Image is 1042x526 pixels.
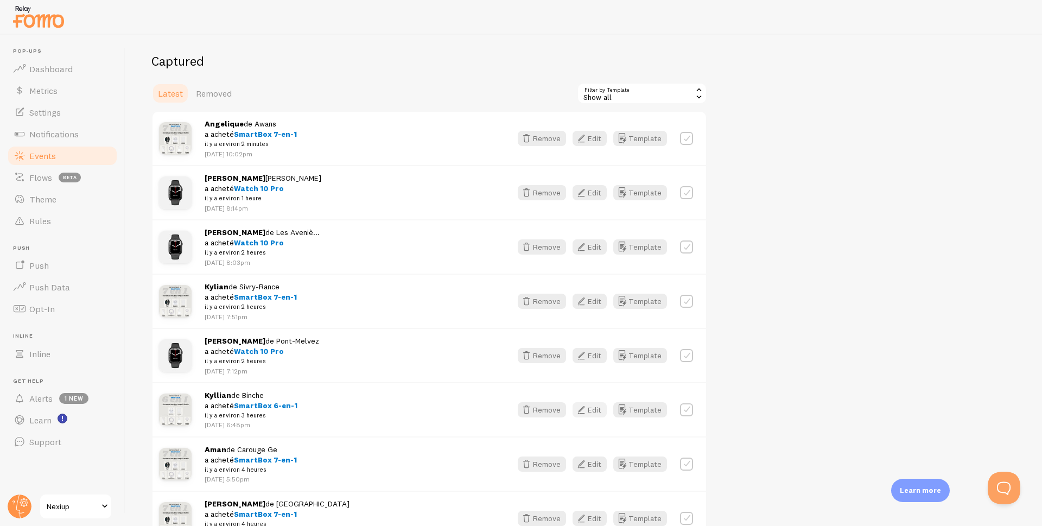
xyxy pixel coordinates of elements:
[518,511,566,526] button: Remove
[7,388,118,409] a: Alerts 1 new
[205,227,320,258] span: de Les Aveniè... a acheté
[518,294,566,309] button: Remove
[159,339,192,372] img: Montre_13_small.jpg
[205,248,320,257] small: il y a environ 2 heures
[613,348,667,363] button: Template
[613,131,667,146] button: Template
[205,420,297,429] p: [DATE] 6:48pm
[151,83,189,104] a: Latest
[205,445,297,475] span: de Carouge Ge a acheté
[205,204,321,213] p: [DATE] 8:14pm
[7,58,118,80] a: Dashboard
[234,346,284,356] span: Watch 10 Pro
[13,245,118,252] span: Push
[234,401,297,410] span: SmartBox 6-en-1
[205,465,297,474] small: il y a environ 4 heures
[13,378,118,385] span: Get Help
[573,457,607,472] button: Edit
[159,122,192,155] img: BoxIphone_Prod_09_small.jpg
[613,239,667,255] button: Template
[7,298,118,320] a: Opt-In
[573,185,613,200] a: Edit
[573,511,607,526] button: Edit
[205,149,297,159] p: [DATE] 10:02pm
[573,239,613,255] a: Edit
[205,336,319,366] span: de Pont-Melvez a acheté
[13,333,118,340] span: Inline
[518,185,566,200] button: Remove
[58,414,67,423] svg: <p>Watch New Feature Tutorials!</p>
[29,260,49,271] span: Push
[29,194,56,205] span: Theme
[205,139,297,149] small: il y a environ 2 minutes
[518,131,566,146] button: Remove
[205,410,297,420] small: il y a environ 3 heures
[205,390,297,421] span: de Binche a acheté
[7,188,118,210] a: Theme
[205,193,321,203] small: il y a environ 1 heure
[29,216,51,226] span: Rules
[613,402,667,417] button: Template
[900,485,941,496] p: Learn more
[205,445,226,454] strong: Aman
[573,402,613,417] a: Edit
[518,239,566,255] button: Remove
[159,394,192,426] img: BoxIphone_6en1_Prod_07_small.jpg
[613,457,667,472] a: Template
[196,88,232,99] span: Removed
[573,185,607,200] button: Edit
[205,282,297,312] span: de Sivry-Rance a acheté
[573,402,607,417] button: Edit
[205,173,321,204] span: [PERSON_NAME] a acheté
[7,102,118,123] a: Settings
[205,390,231,400] strong: Kyllian
[205,119,244,129] strong: Angelique
[205,227,265,237] strong: [PERSON_NAME]
[29,64,73,74] span: Dashboard
[205,356,319,366] small: il y a environ 2 heures
[205,499,265,509] strong: [PERSON_NAME]
[205,173,265,183] strong: [PERSON_NAME]
[47,500,98,513] span: Nexiup
[613,511,667,526] button: Template
[29,129,79,140] span: Notifications
[29,85,58,96] span: Metrics
[234,238,284,248] span: Watch 10 Pro
[7,145,118,167] a: Events
[7,343,118,365] a: Inline
[7,409,118,431] a: Learn
[205,302,297,312] small: il y a environ 2 heures
[573,294,607,309] button: Edit
[151,53,707,69] h2: Captured
[159,285,192,318] img: BoxIphone_Prod_09_small.jpg
[234,183,284,193] span: Watch 10 Pro
[29,348,50,359] span: Inline
[613,185,667,200] button: Template
[573,457,613,472] a: Edit
[7,210,118,232] a: Rules
[891,479,950,502] div: Learn more
[573,294,613,309] a: Edit
[59,173,81,182] span: beta
[205,312,297,321] p: [DATE] 7:51pm
[205,282,228,291] strong: Kylian
[518,348,566,363] button: Remove
[205,119,297,149] span: de Awans a acheté
[205,474,297,484] p: [DATE] 5:50pm
[577,83,707,104] div: Show all
[29,393,53,404] span: Alerts
[613,294,667,309] a: Template
[29,415,52,426] span: Learn
[29,150,56,161] span: Events
[29,282,70,293] span: Push Data
[29,303,55,314] span: Opt-In
[7,276,118,298] a: Push Data
[205,258,320,267] p: [DATE] 8:03pm
[29,172,52,183] span: Flows
[159,448,192,480] img: BoxIphone_Prod_09_small.jpg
